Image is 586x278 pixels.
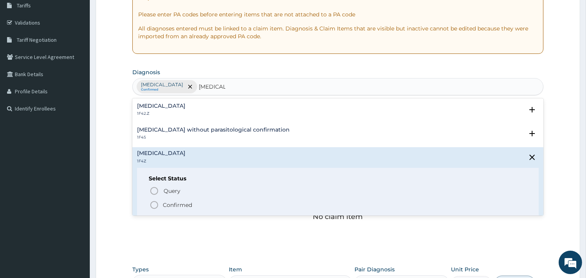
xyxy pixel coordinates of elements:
[17,2,31,9] span: Tariffs
[138,11,538,18] p: Please enter PA codes before entering items that are not attached to a PA code
[132,266,149,273] label: Types
[137,135,290,140] p: 1F45
[137,150,185,156] h4: [MEDICAL_DATA]
[163,201,192,209] p: Confirmed
[137,111,185,116] p: 1F42.Z
[150,200,159,210] i: status option filled
[137,103,185,109] h4: [MEDICAL_DATA]
[229,266,242,273] label: Item
[137,159,185,164] p: 1F4Z
[149,176,527,182] h6: Select Status
[527,105,537,114] i: open select status
[17,36,57,43] span: Tariff Negotiation
[527,153,537,162] i: close select status
[164,187,180,195] span: Query
[128,4,147,23] div: Minimize live chat window
[138,25,538,40] p: All diagnoses entered must be linked to a claim item. Diagnosis & Claim Items that are visible bu...
[137,127,290,133] h4: [MEDICAL_DATA] without parasitological confirmation
[150,186,159,196] i: status option query
[313,213,363,221] p: No claim item
[451,266,479,273] label: Unit Price
[141,88,183,92] small: Confirmed
[14,39,32,59] img: d_794563401_company_1708531726252_794563401
[41,44,131,54] div: Chat with us now
[141,82,183,88] p: [MEDICAL_DATA]
[4,191,149,218] textarea: Type your message and hit 'Enter'
[187,83,194,90] span: remove selection option
[527,129,537,138] i: open select status
[132,68,160,76] label: Diagnosis
[354,266,395,273] label: Pair Diagnosis
[45,87,108,166] span: We're online!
